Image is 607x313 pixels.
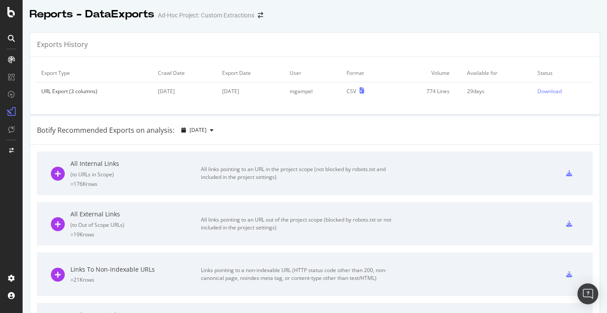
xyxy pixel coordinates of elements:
[566,271,572,277] div: csv-export
[70,159,201,168] div: All Internal Links
[201,216,397,232] div: All links pointing to an URL out of the project scope (blocked by robots.txt or not included in t...
[463,82,533,101] td: 29 days
[347,88,356,95] div: CSV
[577,283,598,304] div: Open Intercom Messenger
[37,125,174,135] div: Botify Recommended Exports on analysis:
[70,180,201,188] div: = 176K rows
[158,11,254,20] div: Ad-Hoc Project: Custom Extractions
[41,88,149,95] div: URL Export (3 columns)
[201,266,397,282] div: Links pointing to a non-indexable URL (HTTP status code other than 200, non-canonical page, noind...
[190,126,207,134] span: 2025 Aug. 19th
[218,64,285,82] td: Export Date
[533,64,593,82] td: Status
[178,123,217,137] button: [DATE]
[537,88,562,95] div: Download
[70,171,201,178] div: ( to URLs in Scope )
[566,221,572,227] div: csv-export
[70,276,201,283] div: = 21K rows
[285,64,342,82] td: User
[37,64,153,82] td: Export Type
[390,64,463,82] td: Volume
[201,165,397,181] div: All links pointing to an URL in the project scope (not blocked by robots.txt and included in the ...
[218,82,285,101] td: [DATE]
[153,82,218,101] td: [DATE]
[70,210,201,219] div: All External Links
[70,265,201,274] div: Links To Non-Indexable URLs
[70,221,201,229] div: ( to Out of Scope URLs )
[70,231,201,238] div: = 19K rows
[153,64,218,82] td: Crawl Date
[37,40,88,50] div: Exports History
[537,88,588,95] a: Download
[258,12,263,18] div: arrow-right-arrow-left
[463,64,533,82] td: Available for
[285,82,342,101] td: mgampel
[390,82,463,101] td: 774 Lines
[566,170,572,176] div: csv-export
[342,64,390,82] td: Format
[30,7,154,22] div: Reports - DataExports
